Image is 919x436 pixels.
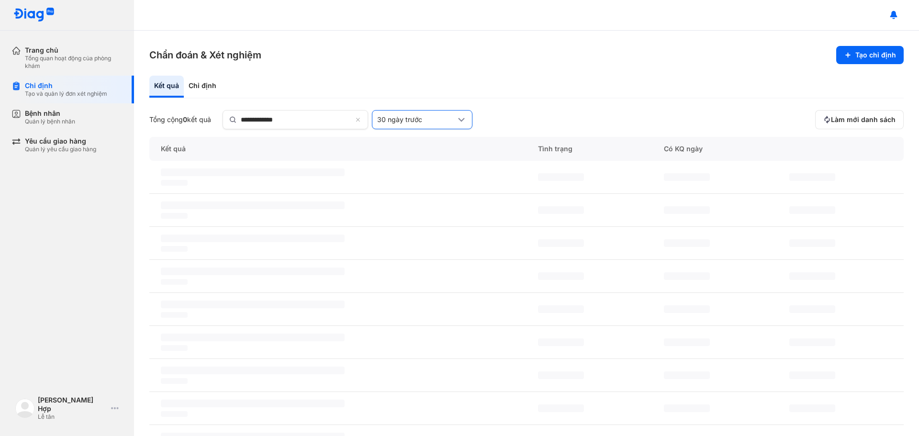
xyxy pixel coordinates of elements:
[149,48,261,62] h3: Chẩn đoán & Xét nghiệm
[161,168,345,176] span: ‌
[664,338,710,346] span: ‌
[149,76,184,98] div: Kết quả
[831,115,896,124] span: Làm mới danh sách
[538,338,584,346] span: ‌
[789,371,835,379] span: ‌
[161,378,188,384] span: ‌
[161,246,188,252] span: ‌
[836,46,904,64] button: Tạo chỉ định
[184,76,221,98] div: Chỉ định
[527,137,652,161] div: Tình trạng
[161,279,188,285] span: ‌
[815,110,904,129] button: Làm mới danh sách
[789,206,835,214] span: ‌
[161,367,345,374] span: ‌
[789,338,835,346] span: ‌
[149,137,527,161] div: Kết quả
[161,213,188,219] span: ‌
[538,272,584,280] span: ‌
[664,305,710,313] span: ‌
[161,201,345,209] span: ‌
[161,301,345,308] span: ‌
[183,115,187,123] span: 0
[789,305,835,313] span: ‌
[664,239,710,247] span: ‌
[149,115,211,124] div: Tổng cộng kết quả
[25,46,123,55] div: Trang chủ
[538,305,584,313] span: ‌
[38,396,107,413] div: [PERSON_NAME] Hợp
[25,118,75,125] div: Quản lý bệnh nhân
[25,55,123,70] div: Tổng quan hoạt động của phòng khám
[538,371,584,379] span: ‌
[25,137,96,145] div: Yêu cầu giao hàng
[161,312,188,318] span: ‌
[15,399,34,418] img: logo
[664,272,710,280] span: ‌
[38,413,107,421] div: Lễ tân
[161,180,188,186] span: ‌
[25,145,96,153] div: Quản lý yêu cầu giao hàng
[161,411,188,417] span: ‌
[161,235,345,242] span: ‌
[538,173,584,181] span: ‌
[652,137,778,161] div: Có KQ ngày
[538,404,584,412] span: ‌
[538,239,584,247] span: ‌
[25,90,107,98] div: Tạo và quản lý đơn xét nghiệm
[25,109,75,118] div: Bệnh nhân
[664,404,710,412] span: ‌
[789,404,835,412] span: ‌
[161,334,345,341] span: ‌
[377,115,456,124] div: 30 ngày trước
[538,206,584,214] span: ‌
[25,81,107,90] div: Chỉ định
[789,239,835,247] span: ‌
[664,206,710,214] span: ‌
[161,268,345,275] span: ‌
[161,345,188,351] span: ‌
[789,272,835,280] span: ‌
[789,173,835,181] span: ‌
[664,173,710,181] span: ‌
[13,8,55,22] img: logo
[664,371,710,379] span: ‌
[161,400,345,407] span: ‌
